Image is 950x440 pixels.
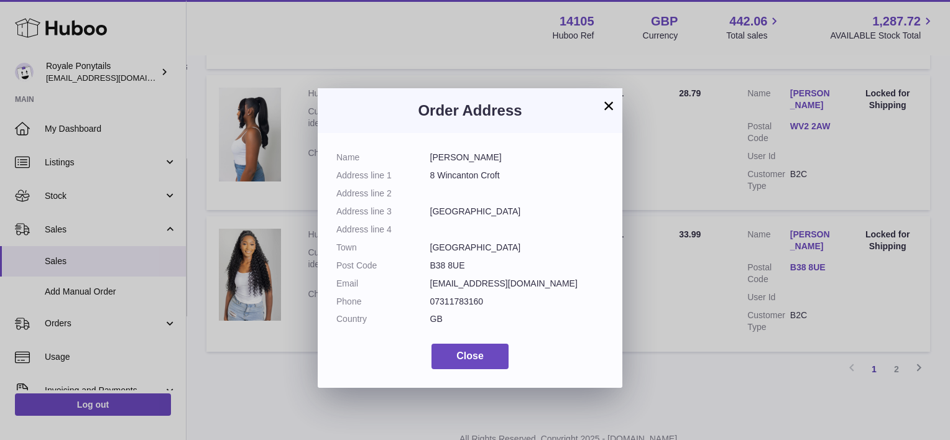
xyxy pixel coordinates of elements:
dt: Address line 4 [336,224,430,236]
dt: Post Code [336,260,430,272]
dt: Phone [336,296,430,308]
dd: 8 Wincanton Croft [430,170,604,181]
button: × [601,98,616,113]
dt: Country [336,313,430,325]
dt: Address line 3 [336,206,430,218]
h3: Order Address [336,101,604,121]
dd: GB [430,313,604,325]
dt: Name [336,152,430,163]
dd: B38 8UE [430,260,604,272]
dd: [GEOGRAPHIC_DATA] [430,206,604,218]
dt: Email [336,278,430,290]
dt: Address line 2 [336,188,430,199]
dd: [GEOGRAPHIC_DATA] [430,242,604,254]
dt: Address line 1 [336,170,430,181]
dt: Town [336,242,430,254]
button: Close [431,344,509,369]
span: Close [456,351,484,361]
dd: [PERSON_NAME] [430,152,604,163]
dd: [EMAIL_ADDRESS][DOMAIN_NAME] [430,278,604,290]
dd: 07311783160 [430,296,604,308]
